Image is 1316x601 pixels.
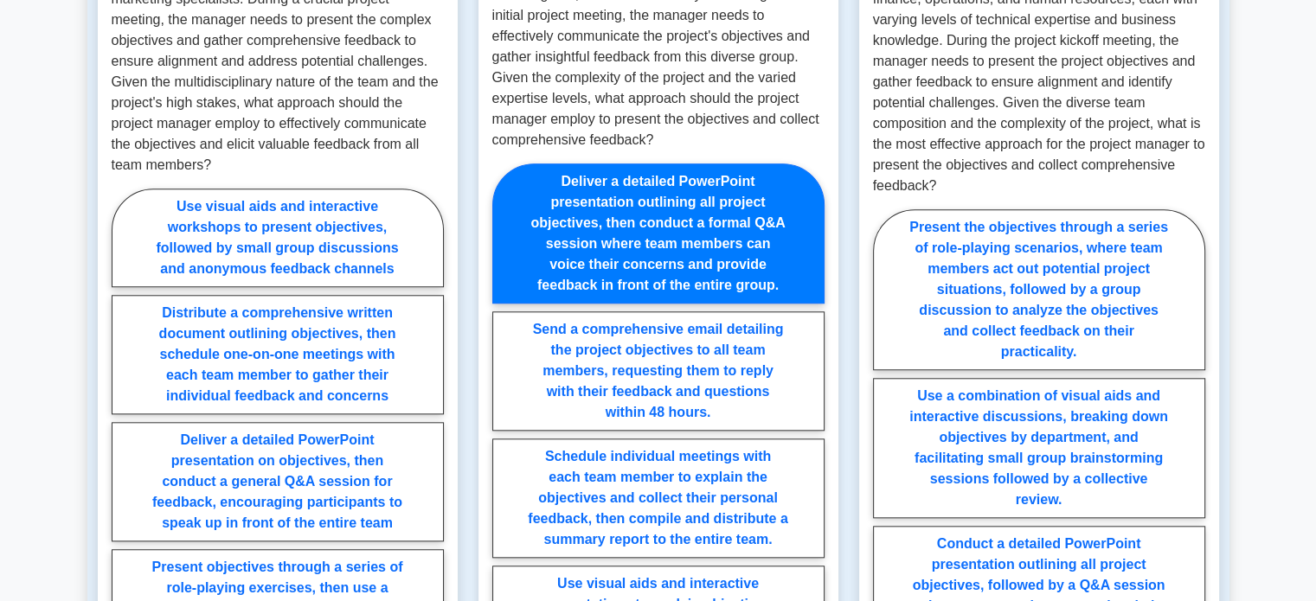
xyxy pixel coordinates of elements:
[492,311,825,431] label: Send a comprehensive email detailing the project objectives to all team members, requesting them ...
[112,422,444,541] label: Deliver a detailed PowerPoint presentation on objectives, then conduct a general Q&A session for ...
[873,209,1205,370] label: Present the objectives through a series of role-playing scenarios, where team members act out pot...
[873,378,1205,518] label: Use a combination of visual aids and interactive discussions, breaking down objectives by departm...
[112,295,444,414] label: Distribute a comprehensive written document outlining objectives, then schedule one-on-one meetin...
[112,189,444,287] label: Use visual aids and interactive workshops to present objectives, followed by small group discussi...
[492,438,825,558] label: Schedule individual meetings with each team member to explain the objectives and collect their pe...
[492,163,825,304] label: Deliver a detailed PowerPoint presentation outlining all project objectives, then conduct a forma...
